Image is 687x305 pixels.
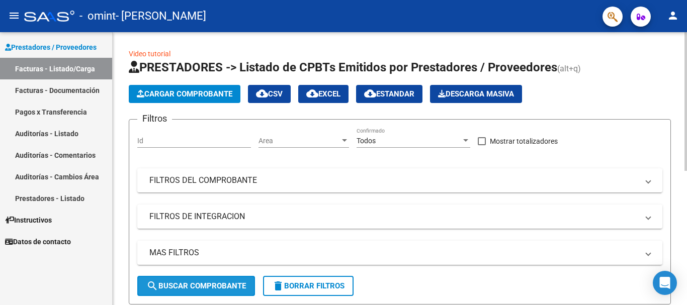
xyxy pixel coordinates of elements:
[137,241,662,265] mat-expansion-panel-header: MAS FILTROS
[8,10,20,22] mat-icon: menu
[149,175,638,186] mat-panel-title: FILTROS DEL COMPROBANTE
[263,276,354,296] button: Borrar Filtros
[146,281,246,290] span: Buscar Comprobante
[438,89,514,98] span: Descarga Masiva
[149,247,638,258] mat-panel-title: MAS FILTROS
[430,85,522,103] app-download-masive: Descarga masiva de comprobantes (adjuntos)
[557,64,581,73] span: (alt+q)
[490,135,558,147] span: Mostrar totalizadores
[259,137,340,145] span: Area
[364,89,414,98] span: Estandar
[256,87,268,99] mat-icon: cloud_download
[653,271,677,295] div: Open Intercom Messenger
[298,85,349,103] button: EXCEL
[149,211,638,222] mat-panel-title: FILTROS DE INTEGRACION
[5,42,97,53] span: Prestadores / Proveedores
[430,85,522,103] button: Descarga Masiva
[129,85,240,103] button: Cargar Comprobante
[364,87,376,99] mat-icon: cloud_download
[137,112,172,126] h3: Filtros
[129,60,557,74] span: PRESTADORES -> Listado de CPBTs Emitidos por Prestadores / Proveedores
[357,137,376,145] span: Todos
[5,236,71,247] span: Datos de contacto
[272,280,284,292] mat-icon: delete
[306,89,340,98] span: EXCEL
[306,87,318,99] mat-icon: cloud_download
[667,10,679,22] mat-icon: person
[129,50,170,58] a: Video tutorial
[137,168,662,192] mat-expansion-panel-header: FILTROS DEL COMPROBANTE
[272,281,345,290] span: Borrar Filtros
[256,89,283,98] span: CSV
[356,85,422,103] button: Estandar
[137,205,662,229] mat-expansion-panel-header: FILTROS DE INTEGRACION
[5,215,52,226] span: Instructivos
[248,85,291,103] button: CSV
[146,280,158,292] mat-icon: search
[79,5,116,27] span: - omint
[137,89,232,98] span: Cargar Comprobante
[116,5,206,27] span: - [PERSON_NAME]
[137,276,255,296] button: Buscar Comprobante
